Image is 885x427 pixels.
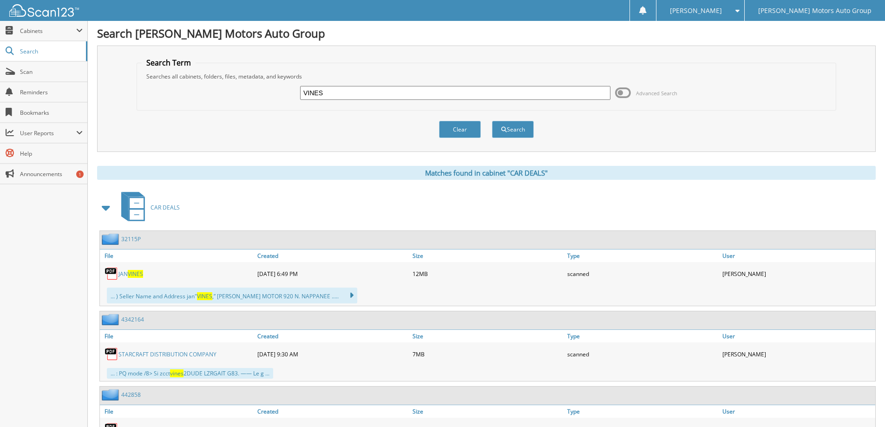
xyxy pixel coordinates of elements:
[410,250,565,262] a: Size
[142,58,196,68] legend: Search Term
[720,405,875,418] a: User
[410,405,565,418] a: Size
[20,68,83,76] span: Scan
[255,264,410,283] div: [DATE] 6:49 PM
[758,8,872,13] span: [PERSON_NAME] Motors Auto Group
[97,26,876,41] h1: Search [PERSON_NAME] Motors Auto Group
[102,233,121,245] img: folder2.png
[107,288,357,303] div: ... ) Seller Name and Address jan" ,” [PERSON_NAME] MOTOR 920 N. NAPPANEE .....
[20,109,83,117] span: Bookmarks
[20,170,83,178] span: Announcements
[20,150,83,158] span: Help
[76,171,84,178] div: 1
[170,369,184,377] span: vines
[105,347,118,361] img: PDF.png
[107,368,273,379] div: ... : PQ mode /8> Si zcct 2DUDE LZRGAIT G83. —— Le g ...
[565,330,720,342] a: Type
[142,72,831,80] div: Searches all cabinets, folders, files, metadata, and keywords
[9,4,79,17] img: scan123-logo-white.svg
[121,315,144,323] a: 4342164
[439,121,481,138] button: Clear
[20,129,76,137] span: User Reports
[492,121,534,138] button: Search
[410,345,565,363] div: 7MB
[151,204,180,211] span: CAR DEALS
[20,47,81,55] span: Search
[636,90,677,97] span: Advanced Search
[565,405,720,418] a: Type
[410,330,565,342] a: Size
[255,250,410,262] a: Created
[565,250,720,262] a: Type
[100,405,255,418] a: File
[565,345,720,363] div: scanned
[255,405,410,418] a: Created
[102,389,121,401] img: folder2.png
[116,189,180,226] a: CAR DEALS
[410,264,565,283] div: 12MB
[720,330,875,342] a: User
[565,264,720,283] div: scanned
[118,350,216,358] a: STARCRAFT DISTRIBUTION COMPANY
[100,250,255,262] a: File
[121,391,141,399] a: 442858
[197,292,212,300] span: VINES
[670,8,722,13] span: [PERSON_NAME]
[720,250,875,262] a: User
[105,267,118,281] img: PDF.png
[121,235,141,243] a: 32115P
[102,314,121,325] img: folder2.png
[255,330,410,342] a: Created
[100,330,255,342] a: File
[118,270,143,278] a: JANVINES
[720,345,875,363] div: [PERSON_NAME]
[20,88,83,96] span: Reminders
[720,264,875,283] div: [PERSON_NAME]
[255,345,410,363] div: [DATE] 9:30 AM
[128,270,143,278] span: VINES
[97,166,876,180] div: Matches found in cabinet "CAR DEALS"
[20,27,76,35] span: Cabinets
